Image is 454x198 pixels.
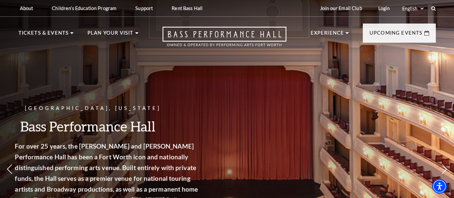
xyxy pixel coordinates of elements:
p: Tickets & Events [19,29,69,41]
p: [GEOGRAPHIC_DATA], [US_STATE] [27,104,212,113]
p: Rent Bass Hall [172,5,203,11]
p: Experience [311,29,344,41]
h3: Bass Performance Hall [27,118,212,135]
select: Select: [401,5,425,12]
p: Upcoming Events [370,29,423,41]
p: About [20,5,33,11]
div: Accessibility Menu [432,179,447,194]
p: Children's Education Program [52,5,116,11]
p: Plan Your Visit [88,29,134,41]
p: Support [135,5,153,11]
